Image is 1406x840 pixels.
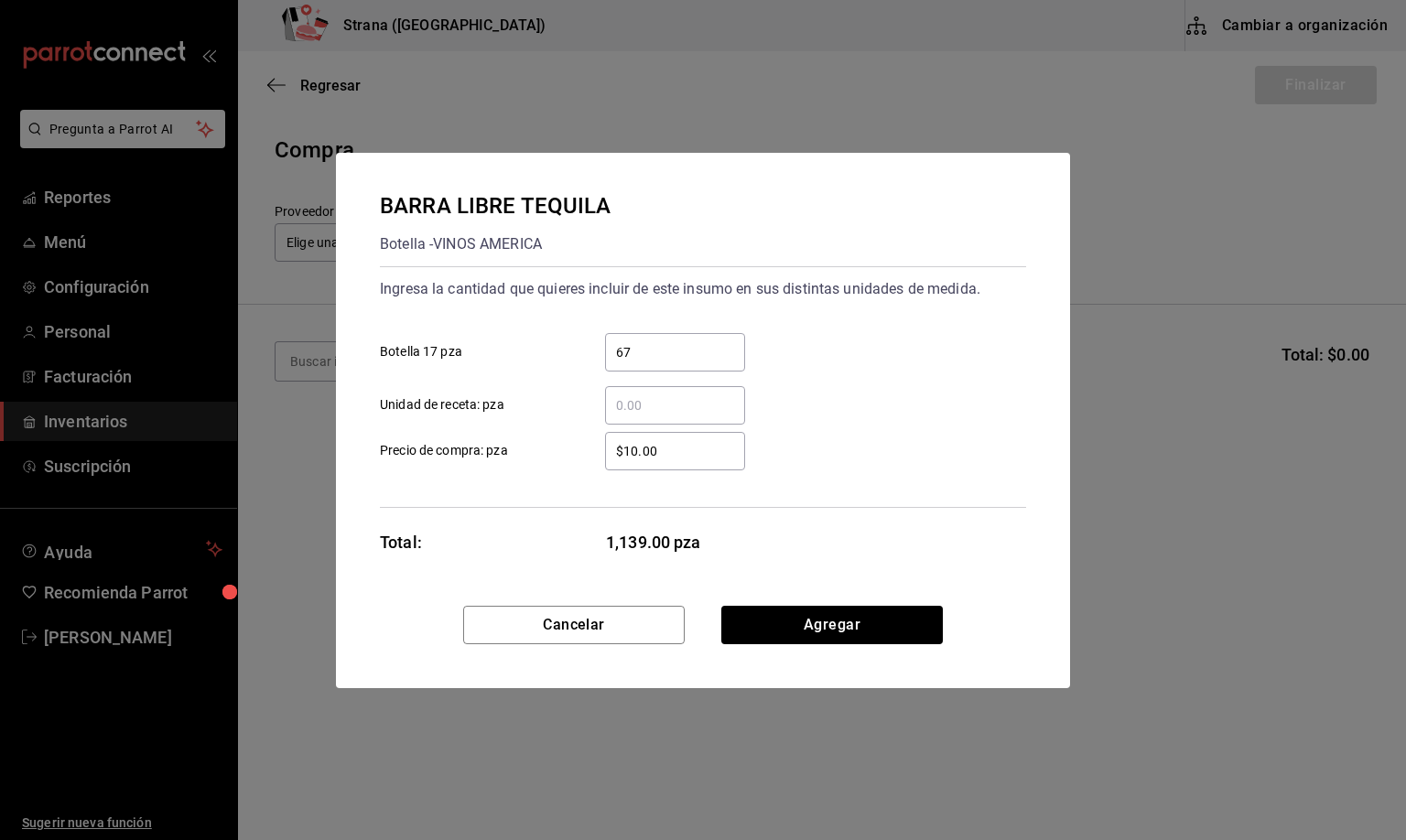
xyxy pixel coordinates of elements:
[380,230,611,259] div: Botella - VINOS AMERICA
[380,395,504,415] span: Unidad de receta: pza
[463,606,685,644] button: Cancelar
[606,530,746,555] span: 1,139.00 pza
[605,440,745,462] input: Precio de compra: pza
[380,441,508,460] span: Precio de compra: pza
[380,342,462,361] span: Botella 17 pza
[380,530,422,555] div: Total:
[380,275,1026,304] div: Ingresa la cantidad que quieres incluir de este insumo en sus distintas unidades de medida.
[380,189,611,222] div: BARRA LIBRE TEQUILA
[721,606,943,644] button: Agregar
[605,341,745,363] input: Botella 17 pza
[605,394,745,416] input: Unidad de receta: pza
